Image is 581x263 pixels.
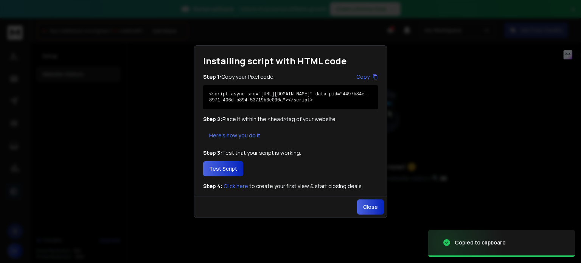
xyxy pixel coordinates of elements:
div: Copied to clipboard [455,239,506,246]
button: Here's how you do it [203,128,266,143]
button: Test Script [203,161,243,176]
code: <head> [267,117,286,123]
p: Place it within the tag of your website. [203,115,378,123]
span: Step 3: [203,149,222,156]
button: Copy [356,73,378,81]
span: Step 2: [203,115,222,123]
p: Test that your script is working. [203,149,378,157]
p: to create your first view & start closing deals. [203,182,378,190]
h1: Installing script with HTML code [194,46,387,67]
span: Step 4: [203,182,222,190]
span: Step 1: [203,73,221,80]
p: Copy your Pixel code. [203,73,275,81]
code: <script async src="[URL][DOMAIN_NAME]" data-pid="4497b84e-8971-406d-b894-53719b3e030a"></script> [209,92,367,103]
button: Click here [224,182,248,190]
button: Close [357,199,384,215]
